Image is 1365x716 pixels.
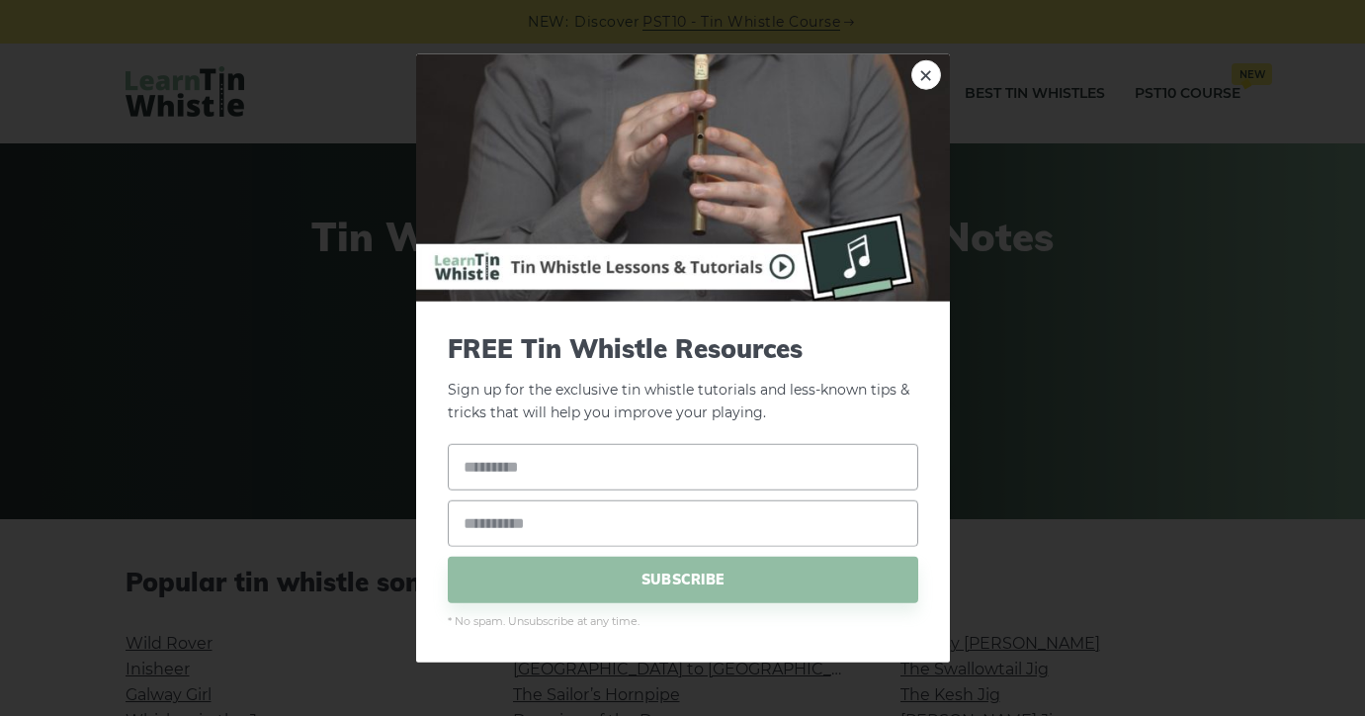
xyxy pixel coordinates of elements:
span: * No spam. Unsubscribe at any time. [448,612,918,630]
p: Sign up for the exclusive tin whistle tutorials and less-known tips & tricks that will help you i... [448,333,918,424]
span: FREE Tin Whistle Resources [448,333,918,364]
img: Tin Whistle Buying Guide Preview [416,54,950,302]
span: SUBSCRIBE [448,556,918,602]
a: × [911,60,941,90]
